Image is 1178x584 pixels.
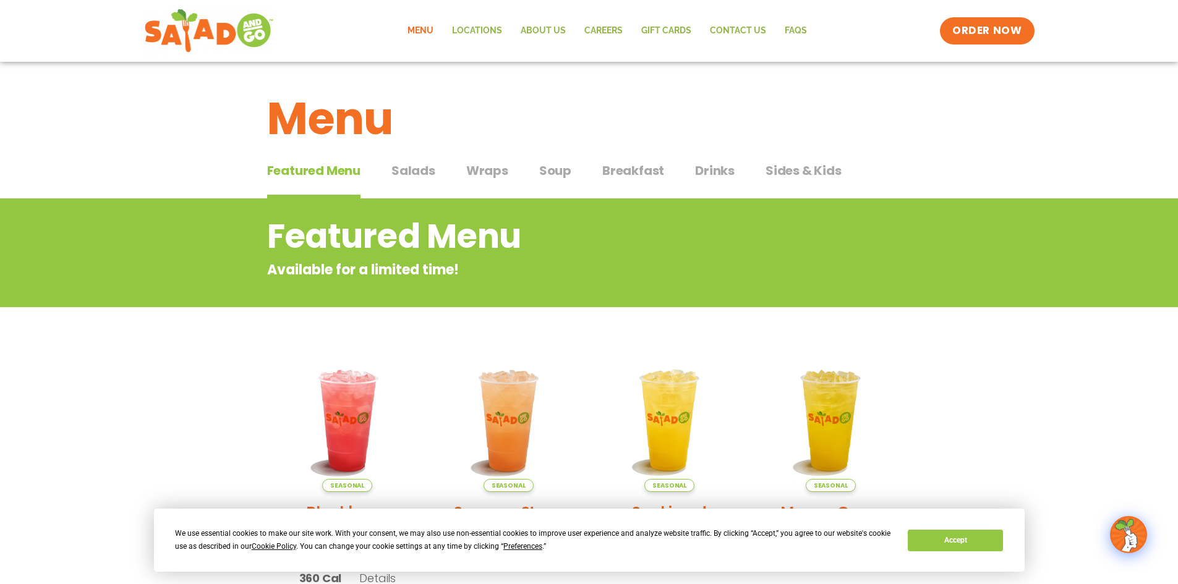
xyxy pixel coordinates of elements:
[766,161,842,180] span: Sides & Kids
[806,479,856,492] span: Seasonal
[391,161,435,180] span: Salads
[940,17,1034,44] a: ORDER NOW
[952,23,1022,38] span: ORDER NOW
[1111,517,1146,552] img: wpChatIcon
[443,17,511,45] a: Locations
[437,349,580,492] img: Product photo for Summer Stone Fruit Lemonade
[644,479,694,492] span: Seasonal
[575,17,632,45] a: Careers
[398,17,816,45] nav: Menu
[701,17,775,45] a: Contact Us
[267,211,812,261] h2: Featured Menu
[511,17,575,45] a: About Us
[267,157,911,199] div: Tabbed content
[322,479,372,492] span: Seasonal
[632,17,701,45] a: GIFT CARDS
[398,17,443,45] a: Menu
[267,85,911,152] h1: Menu
[276,349,419,492] img: Product photo for Blackberry Bramble Lemonade
[267,260,812,280] p: Available for a limited time!
[759,501,902,544] h2: Mango Grove Lemonade
[154,509,1025,572] div: Cookie Consent Prompt
[267,161,361,180] span: Featured Menu
[252,542,296,551] span: Cookie Policy
[759,349,902,492] img: Product photo for Mango Grove Lemonade
[539,161,571,180] span: Soup
[144,6,275,56] img: new-SAG-logo-768×292
[908,530,1003,551] button: Accept
[276,501,419,566] h2: Blackberry [PERSON_NAME] Lemonade
[599,349,741,492] img: Product photo for Sunkissed Yuzu Lemonade
[599,501,741,544] h2: Sunkissed [PERSON_NAME]
[484,479,534,492] span: Seasonal
[466,161,508,180] span: Wraps
[503,542,542,551] span: Preferences
[602,161,664,180] span: Breakfast
[775,17,816,45] a: FAQs
[695,161,735,180] span: Drinks
[437,501,580,544] h2: Summer Stone Fruit Lemonade
[175,527,893,553] div: We use essential cookies to make our site work. With your consent, we may also use non-essential ...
